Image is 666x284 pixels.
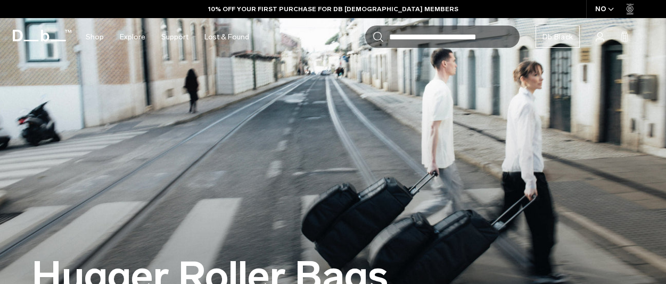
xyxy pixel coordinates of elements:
a: Explore [120,18,145,56]
a: Db Black [536,26,580,48]
a: 10% OFF YOUR FIRST PURCHASE FOR DB [DEMOGRAPHIC_DATA] MEMBERS [208,4,458,14]
a: Shop [86,18,104,56]
a: Lost & Found [204,18,249,56]
a: Support [161,18,188,56]
nav: Main Navigation [78,18,257,56]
